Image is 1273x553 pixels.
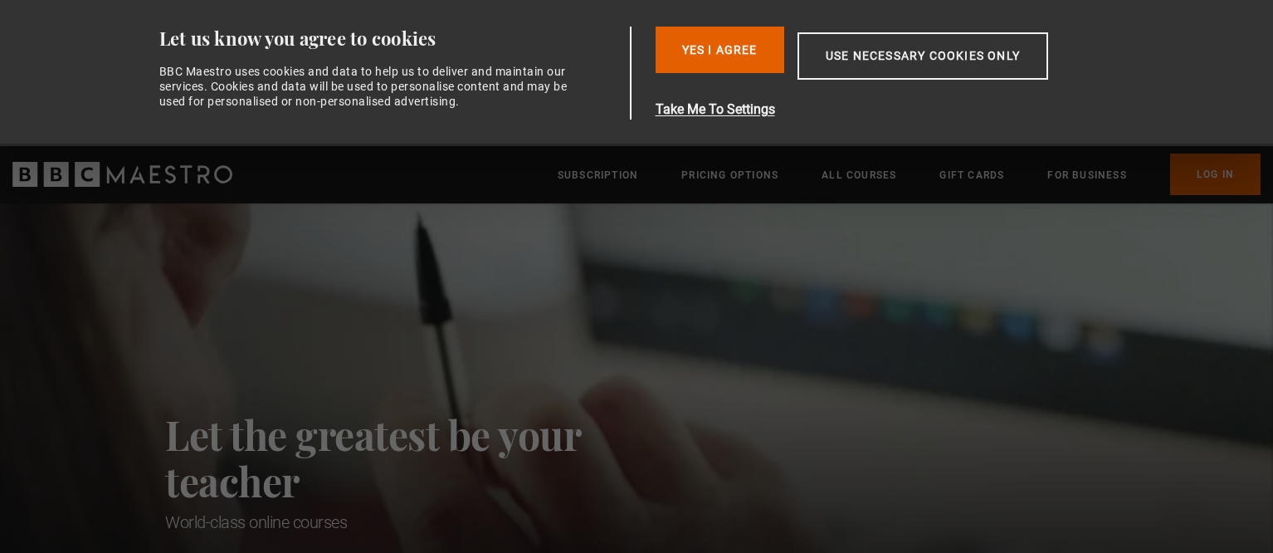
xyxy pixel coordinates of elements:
a: All Courses [822,167,896,184]
a: Subscription [558,167,638,184]
a: Pricing Options [681,167,778,184]
button: Take Me To Settings [656,100,1127,120]
button: Yes I Agree [656,27,784,73]
div: BBC Maestro uses cookies and data to help us to deliver and maintain our services. Cookies and da... [159,64,578,110]
h2: Let the greatest be your teacher [165,411,655,504]
div: Let us know you agree to cookies [159,27,624,51]
nav: Primary [558,154,1261,195]
button: Use necessary cookies only [797,32,1048,80]
a: Gift Cards [939,167,1004,184]
svg: BBC Maestro [12,162,232,187]
a: For business [1047,167,1126,184]
a: Log In [1170,154,1261,195]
